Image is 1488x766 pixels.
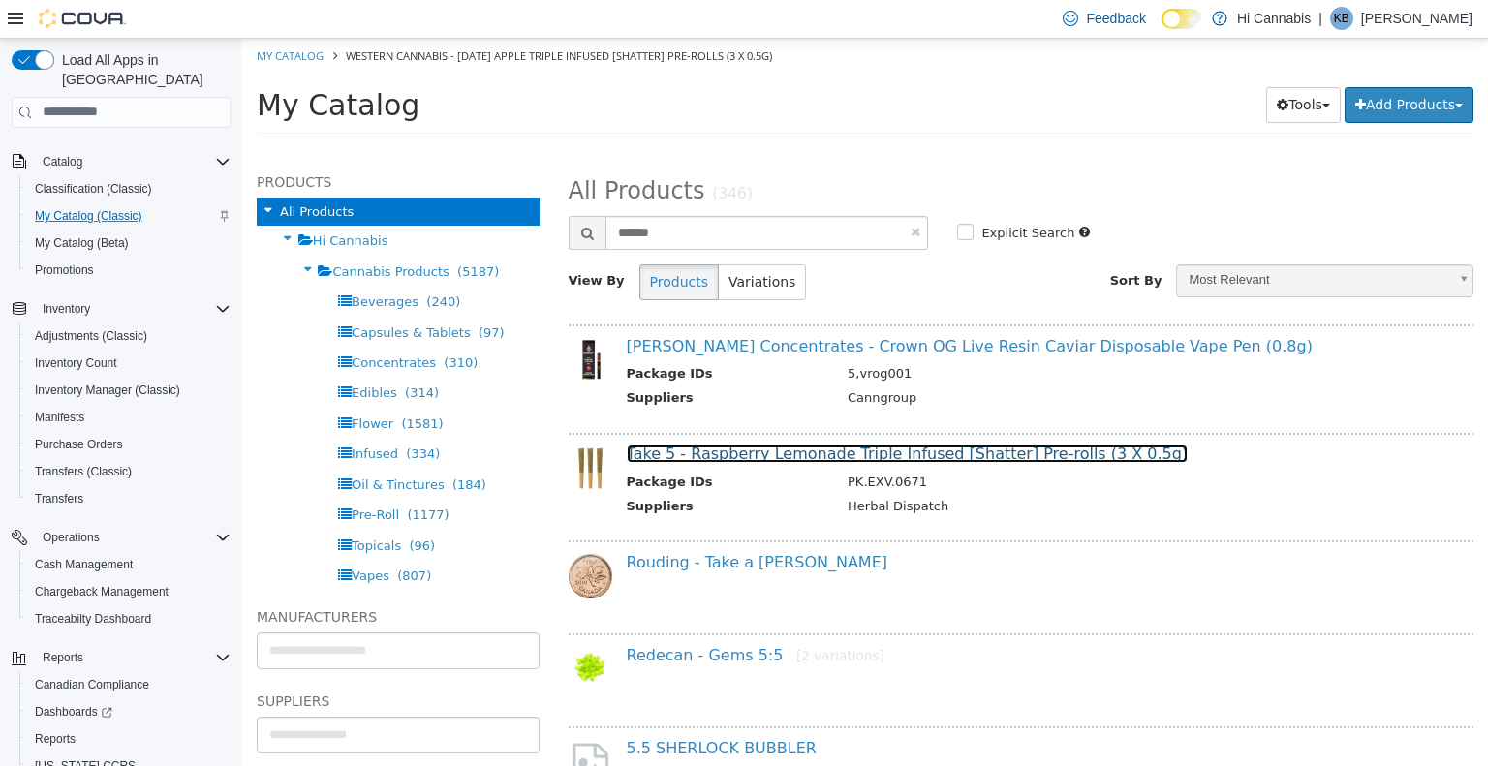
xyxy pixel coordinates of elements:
[385,325,592,350] th: Package IDs
[109,287,229,301] span: Capsules & Tablets
[4,148,238,175] button: Catalog
[15,10,81,24] a: My Catalog
[19,725,238,752] button: Reports
[35,491,83,506] span: Transfers
[27,379,188,402] a: Inventory Manager (Classic)
[164,408,198,422] span: (334)
[27,607,159,630] a: Traceabilty Dashboard
[27,700,231,723] span: Dashboards
[27,324,231,348] span: Adjustments (Classic)
[591,350,1212,374] td: Canngroup
[27,406,92,429] a: Manifests
[27,259,231,282] span: Promotions
[54,50,231,89] span: Load All Apps in [GEOGRAPHIC_DATA]
[27,231,231,255] span: My Catalog (Beta)
[19,350,238,377] button: Inventory Count
[1318,7,1322,30] p: |
[385,700,574,719] a: 5.5 SHERLOCK BUBBLER
[19,671,238,698] button: Canadian Compliance
[35,704,112,720] span: Dashboards
[104,10,530,24] span: Western Cannabis - [DATE] Apple Triple Infused [Shatter] Pre-rolls (3 X 0.5g)
[385,298,1070,317] a: [PERSON_NAME] Concentrates - Crown OG Live Resin Caviar Disposable Vape Pen (0.8g)
[27,460,231,483] span: Transfers (Classic)
[397,226,477,261] button: Products
[934,226,1231,259] a: Most Relevant
[19,322,238,350] button: Adjustments (Classic)
[4,644,238,671] button: Reports
[19,230,238,257] button: My Catalog (Beta)
[476,226,564,261] button: Variations
[326,408,370,451] img: 150
[27,727,231,751] span: Reports
[35,526,108,549] button: Operations
[215,226,257,240] span: (5187)
[165,469,206,483] span: (1177)
[326,701,370,749] img: missing-image.png
[38,166,111,180] span: All Products
[326,608,370,652] img: 150
[591,434,1212,458] td: PK.EXV.0671
[19,404,238,431] button: Manifests
[27,379,231,402] span: Inventory Manager (Classic)
[109,317,194,331] span: Concentrates
[1330,7,1353,30] div: Kevin Brown
[27,433,231,456] span: Purchase Orders
[27,204,150,228] a: My Catalog (Classic)
[109,469,157,483] span: Pre-Roll
[184,256,218,270] span: (240)
[71,195,146,209] span: Hi Cannabis
[27,406,231,429] span: Manifests
[35,646,91,669] button: Reports
[1237,7,1311,30] p: Hi Cannabis
[385,406,946,424] a: Take 5 - Raspberry Lemonade Triple Infused [Shatter] Pre-rolls (3 X 0.5g)
[35,297,98,321] button: Inventory
[159,378,201,392] span: (1581)
[1361,7,1472,30] p: [PERSON_NAME]
[27,324,155,348] a: Adjustments (Classic)
[19,175,238,202] button: Classification (Classic)
[27,700,120,723] a: Dashboards
[35,464,132,479] span: Transfers (Classic)
[19,458,238,485] button: Transfers (Classic)
[19,698,238,725] a: Dashboards
[868,234,920,249] span: Sort By
[109,378,151,392] span: Flower
[35,611,151,627] span: Traceabilty Dashboard
[385,514,646,533] a: Rouding - Take a [PERSON_NAME]
[27,580,176,603] a: Chargeback Management
[4,295,238,322] button: Inventory
[27,259,102,282] a: Promotions
[35,150,90,173] button: Catalog
[15,567,297,590] h5: Manufacturers
[734,185,832,204] label: Explicit Search
[35,150,231,173] span: Catalog
[385,607,642,626] a: Redecan - Gems 5:5[2 variations]
[19,551,238,578] button: Cash Management
[109,408,156,422] span: Infused
[1162,9,1202,29] input: Dark Mode
[591,458,1212,482] td: Herbal Dispatch
[167,500,193,514] span: (96)
[109,347,155,361] span: Edibles
[35,646,231,669] span: Reports
[27,433,131,456] a: Purchase Orders
[470,146,511,164] small: (346)
[35,297,231,321] span: Inventory
[591,325,1212,350] td: 5,vrog001
[15,651,297,674] h5: Suppliers
[326,515,370,559] img: 150
[27,352,231,375] span: Inventory Count
[35,208,142,224] span: My Catalog (Classic)
[27,460,139,483] a: Transfers (Classic)
[554,609,642,625] small: [2 variations]
[1086,9,1145,28] span: Feedback
[35,557,133,572] span: Cash Management
[43,530,100,545] span: Operations
[19,202,238,230] button: My Catalog (Classic)
[35,328,147,344] span: Adjustments (Classic)
[43,301,90,317] span: Inventory
[4,524,238,551] button: Operations
[109,530,147,544] span: Vapes
[109,439,202,453] span: Oil & Tinctures
[163,347,197,361] span: (314)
